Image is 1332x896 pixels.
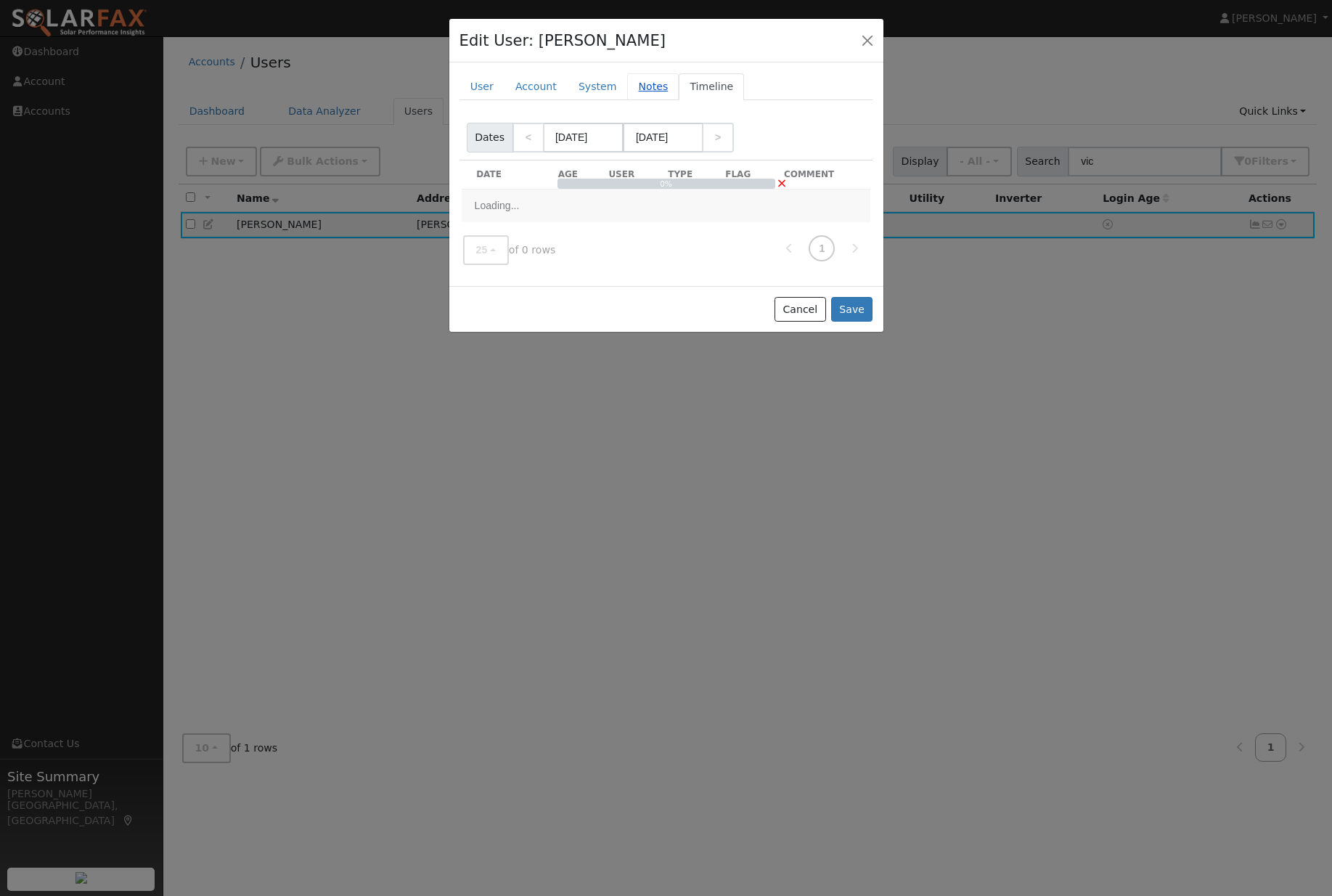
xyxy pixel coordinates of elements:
[775,297,826,322] button: Cancel
[831,297,873,322] button: Save
[679,73,744,100] a: Timeline
[557,179,775,190] div: 0%
[776,175,787,190] span: ×
[512,123,544,152] a: <
[776,173,787,192] a: Cancel
[504,73,568,100] a: Account
[459,29,666,52] h4: Edit User: [PERSON_NAME]
[702,123,734,152] a: >
[459,73,504,100] a: User
[568,73,628,100] a: System
[627,73,679,100] a: Notes
[467,123,513,152] span: Dates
